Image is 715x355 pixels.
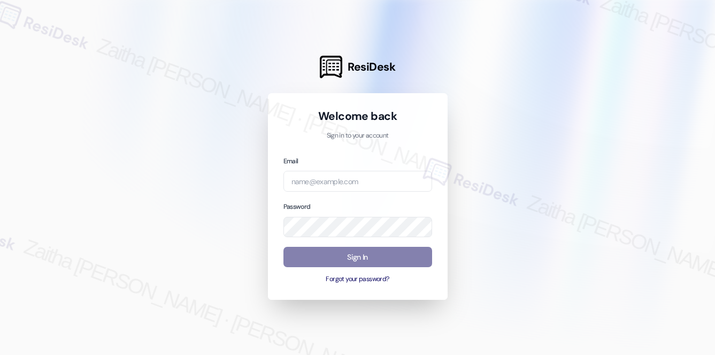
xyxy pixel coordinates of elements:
button: Forgot your password? [283,275,432,284]
p: Sign in to your account [283,131,432,141]
label: Email [283,157,298,165]
input: name@example.com [283,171,432,192]
span: ResiDesk [348,59,395,74]
h1: Welcome back [283,109,432,124]
button: Sign In [283,247,432,268]
label: Password [283,202,311,211]
img: ResiDesk Logo [320,56,342,78]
